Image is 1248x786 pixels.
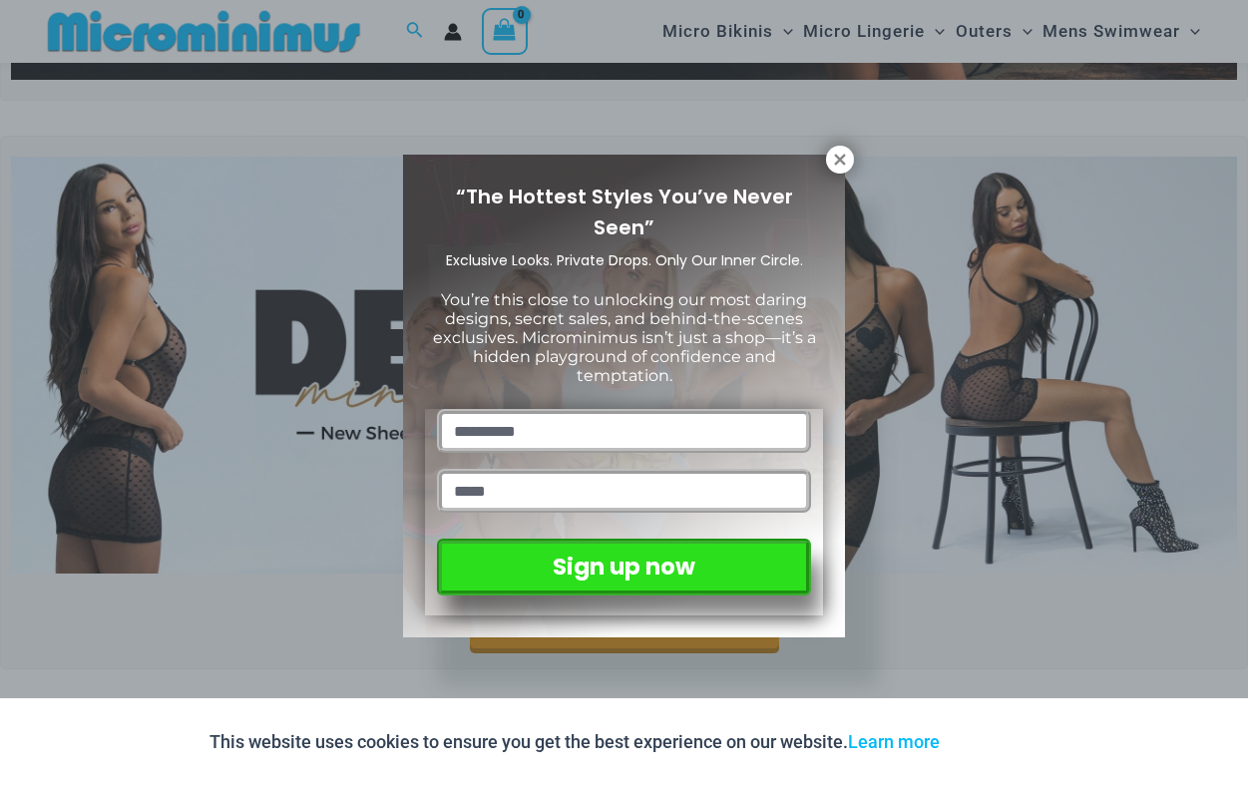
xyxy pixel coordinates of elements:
[433,290,816,386] span: You’re this close to unlocking our most daring designs, secret sales, and behind-the-scenes exclu...
[437,539,811,595] button: Sign up now
[209,727,940,757] p: This website uses cookies to ensure you get the best experience on our website.
[848,731,940,752] a: Learn more
[955,718,1040,766] button: Accept
[826,146,854,174] button: Close
[446,250,803,270] span: Exclusive Looks. Private Drops. Only Our Inner Circle.
[456,183,793,241] span: “The Hottest Styles You’ve Never Seen”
